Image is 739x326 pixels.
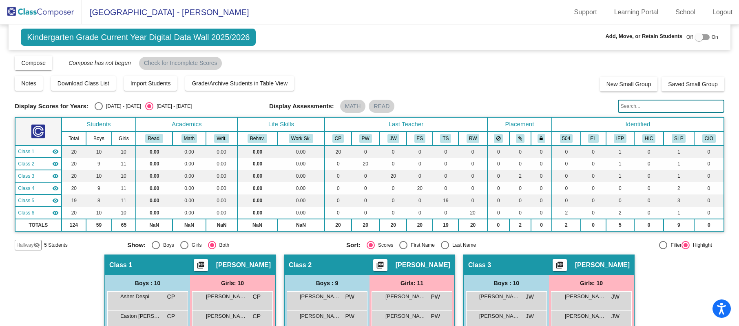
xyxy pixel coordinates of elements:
[136,145,173,158] td: 0.00
[237,219,277,231] td: NaN
[531,145,552,158] td: 0
[694,219,724,231] td: 0
[112,132,136,145] th: Girls
[385,293,426,301] span: [PERSON_NAME]
[277,145,325,158] td: 0.00
[664,194,694,207] td: 3
[588,134,599,143] button: EL
[253,293,261,301] span: CP
[509,170,531,182] td: 2
[606,170,635,182] td: 1
[407,241,435,249] div: First Name
[440,134,451,143] button: TS
[33,242,40,248] mat-icon: visibility_off
[581,145,606,158] td: 0
[15,56,52,70] button: Compose
[606,145,635,158] td: 1
[325,194,351,207] td: 0
[86,207,112,219] td: 10
[407,145,433,158] td: 0
[352,170,380,182] td: 0
[487,170,509,182] td: 0
[552,145,581,158] td: 0
[15,219,61,231] td: TOTALS
[706,6,739,19] a: Logout
[206,145,238,158] td: 0.00
[62,219,86,231] td: 124
[52,197,59,204] mat-icon: visibility
[694,145,724,158] td: 0
[458,194,487,207] td: 0
[214,134,229,143] button: Writ.
[369,100,394,113] mat-chip: READ
[380,170,407,182] td: 20
[15,170,61,182] td: Jordan Weatherbie - No Class Name
[606,207,635,219] td: 2
[694,194,724,207] td: 0
[352,158,380,170] td: 20
[552,219,581,231] td: 2
[105,275,190,291] div: Boys : 10
[407,194,433,207] td: 0
[509,207,531,219] td: 0
[277,219,325,231] td: NaN
[185,76,294,91] button: Grade/Archive Students in Table View
[359,134,372,143] button: PW
[380,182,407,194] td: 0
[237,145,277,158] td: 0.00
[611,293,620,301] span: JW
[581,170,606,182] td: 0
[18,197,34,204] span: Class 5
[552,117,724,132] th: Identified
[325,170,351,182] td: 0
[345,293,354,301] span: PW
[369,275,454,291] div: Girls: 11
[634,219,664,231] td: 0
[375,241,393,249] div: Scores
[120,293,161,301] span: Asher Despi
[18,160,34,167] span: Class 2
[352,219,380,231] td: 20
[634,145,664,158] td: 0
[131,80,171,87] span: Import Students
[86,182,112,194] td: 9
[458,132,487,145] th: Rachel Wellman
[407,182,433,194] td: 20
[21,29,256,46] span: Kindergarten Grade Current Year Digital Data Wall 2025/2026
[15,194,61,207] td: Tina Sauer - No Class Name
[285,275,369,291] div: Boys : 9
[196,261,206,272] mat-icon: picture_as_pdf
[120,312,161,320] span: Easton [PERSON_NAME]
[414,134,426,143] button: ES
[694,132,724,145] th: Check In/Check Out Behavior Plan with Tapia
[449,241,476,249] div: Last Name
[62,132,86,145] th: Total
[664,132,694,145] th: Speech/Language Pathology Special Ed Services
[642,134,655,143] button: HIC
[277,194,325,207] td: 0.00
[531,207,552,219] td: 0
[216,241,230,249] div: Both
[237,182,277,194] td: 0.00
[614,134,626,143] button: IEP
[145,134,163,143] button: Read.
[509,182,531,194] td: 0
[86,145,112,158] td: 10
[433,194,458,207] td: 19
[206,194,238,207] td: 0.00
[206,182,238,194] td: 0.00
[667,241,681,249] div: Filter
[581,182,606,194] td: 0
[531,194,552,207] td: 0
[340,100,366,113] mat-chip: MATH
[173,182,206,194] td: 0.00
[634,182,664,194] td: 0
[606,132,635,145] th: Resource Room
[52,185,59,192] mat-icon: visibility
[694,170,724,182] td: 0
[206,219,238,231] td: NaN
[634,158,664,170] td: 0
[62,158,86,170] td: 20
[269,103,334,110] span: Display Assessments:
[479,293,520,301] span: [PERSON_NAME]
